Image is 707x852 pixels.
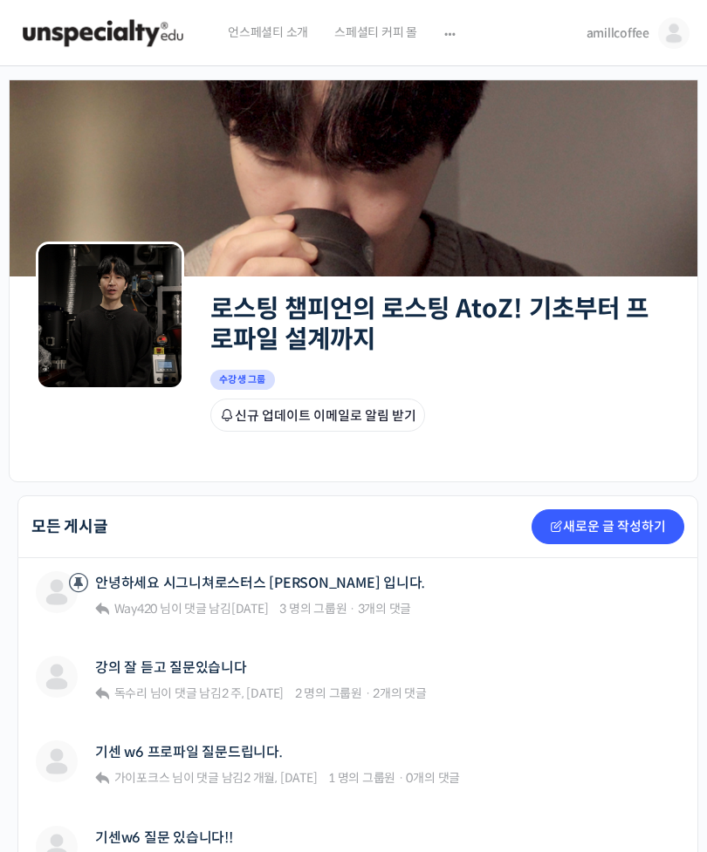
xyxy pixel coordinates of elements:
a: Way420 [112,601,157,617]
span: · [398,770,404,786]
a: 새로운 글 작성하기 [532,509,684,544]
a: 가이포크스 [112,770,170,786]
span: 가이포크스 [114,770,170,786]
a: 안녕하세요 시그니쳐로스터스 [PERSON_NAME] 입니다. [95,575,425,591]
img: Group logo of 로스팅 챔피언의 로스팅 AtoZ! 기초부터 프로파일 설계까지 [36,242,184,390]
span: 0개의 댓글 [406,770,460,786]
span: 수강생 그룹 [210,370,275,390]
a: 강의 잘 듣고 질문있습니다 [95,659,247,676]
a: 2 개월, [DATE] [244,770,317,786]
h2: 모든 게시글 [31,519,108,535]
a: 로스팅 챔피언의 로스팅 AtoZ! 기초부터 프로파일 설계까지 [210,293,649,355]
span: 독수리 [114,685,148,701]
span: 님이 댓글 남김 [112,685,284,701]
span: 님이 댓글 남김 [112,601,269,617]
span: amillcoffee [587,25,649,41]
button: 신규 업데이트 이메일로 알림 받기 [210,399,425,432]
span: · [365,685,371,701]
span: · [349,601,355,617]
span: 3 명의 그룹원 [279,601,347,617]
a: 기센w6 질문 있습니다!! [95,829,233,846]
span: Way420 [114,601,158,617]
span: 2 명의 그룹원 [295,685,362,701]
span: 3개의 댓글 [358,601,412,617]
a: [DATE] [231,601,269,617]
a: 2 주, [DATE] [222,685,284,701]
span: 1 명의 그룹원 [328,770,395,786]
span: 2개의 댓글 [373,685,427,701]
a: 기센 w6 프로파일 질문드립니다. [95,744,283,760]
a: 독수리 [112,685,148,701]
span: 님이 댓글 남김 [112,770,318,786]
